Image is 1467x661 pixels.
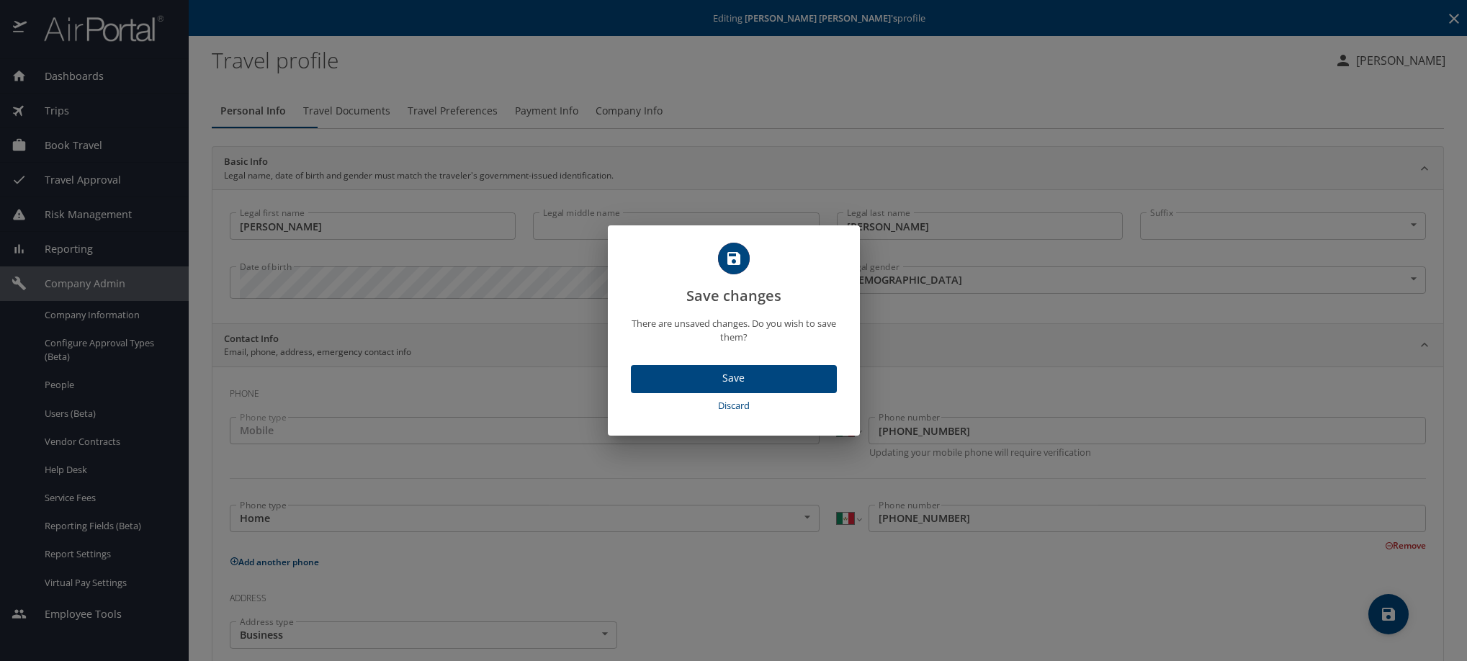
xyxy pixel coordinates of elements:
span: Discard [637,397,831,414]
h2: Save changes [625,243,843,307]
span: Save [642,369,825,387]
button: Save [631,365,837,393]
p: There are unsaved changes. Do you wish to save them? [625,317,843,344]
button: Discard [631,393,837,418]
